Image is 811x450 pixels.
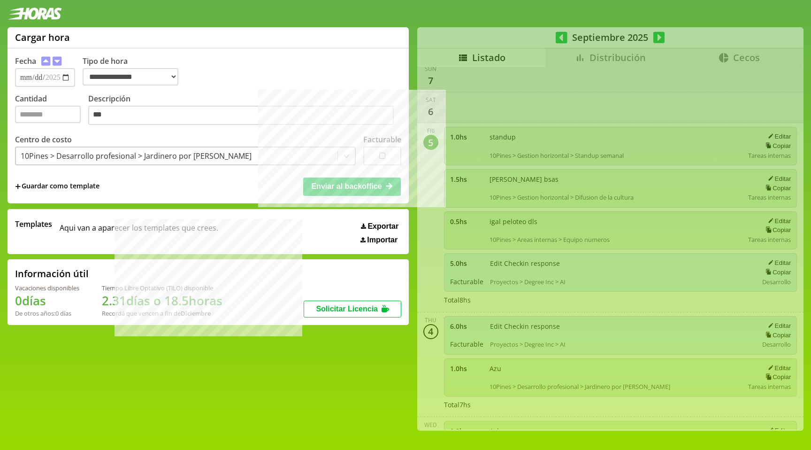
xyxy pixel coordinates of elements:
[15,309,79,318] div: De otros años: 0 días
[15,93,88,128] label: Cantidad
[367,222,398,231] span: Exportar
[15,292,79,309] h1: 0 días
[358,222,401,231] button: Exportar
[88,93,401,128] label: Descripción
[311,182,382,190] span: Enviar al backoffice
[60,219,218,244] span: Aqui van a aparecer los templates que crees.
[316,305,378,313] span: Solicitar Licencia
[15,56,36,66] label: Fecha
[181,309,211,318] b: Diciembre
[367,236,398,244] span: Importar
[15,31,70,44] h1: Cargar hora
[304,301,401,318] button: Solicitar Licencia
[102,309,222,318] div: Recordá que vencen a fin de
[15,284,79,292] div: Vacaciones disponibles
[88,106,394,125] textarea: Descripción
[15,106,81,123] input: Cantidad
[83,68,178,85] select: Tipo de hora
[15,219,52,229] span: Templates
[15,181,99,192] span: +Guardar como template
[15,181,21,192] span: +
[15,267,89,280] h2: Información útil
[83,56,186,87] label: Tipo de hora
[303,178,401,195] button: Enviar al backoffice
[15,134,72,145] label: Centro de costo
[21,151,252,161] div: 10Pines > Desarrollo profesional > Jardinero por [PERSON_NAME]
[363,134,401,145] label: Facturable
[8,8,62,20] img: logotipo
[102,292,222,309] h1: 2.31 días o 18.5 horas
[102,284,222,292] div: Tiempo Libre Optativo (TiLO) disponible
